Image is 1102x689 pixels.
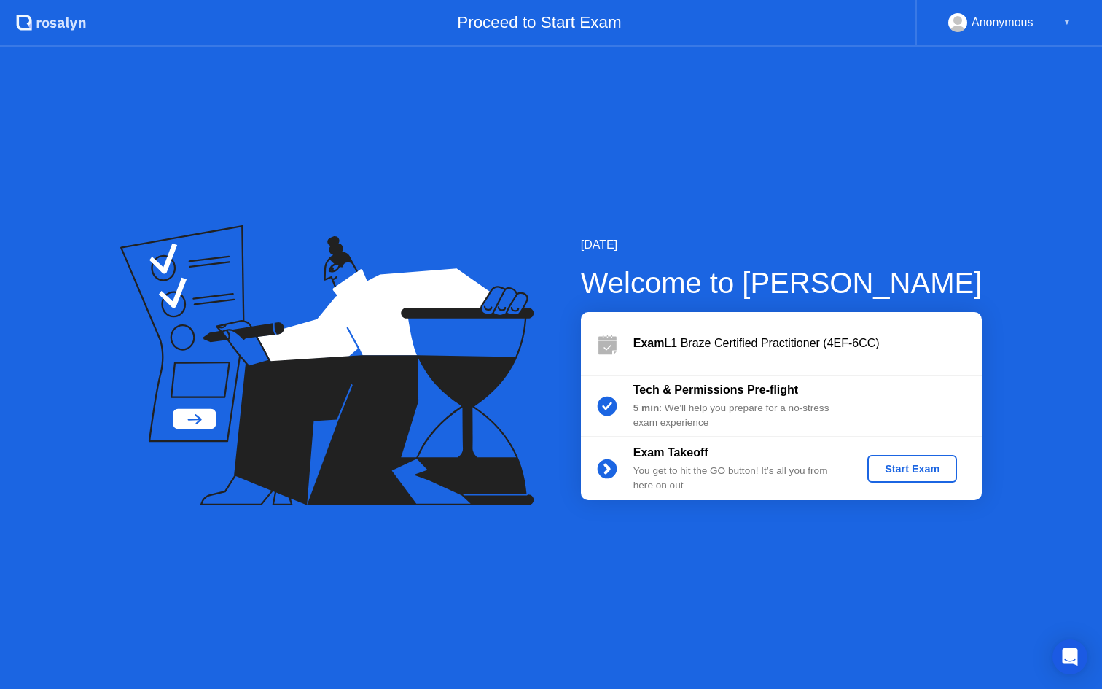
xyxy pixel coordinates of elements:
div: Open Intercom Messenger [1052,639,1087,674]
button: Start Exam [867,455,957,483]
div: Start Exam [873,463,951,475]
b: Exam Takeoff [633,446,708,459]
b: Tech & Permissions Pre-flight [633,384,798,396]
b: Exam [633,337,665,349]
div: Anonymous [972,13,1033,32]
div: ▼ [1063,13,1071,32]
div: : We’ll help you prepare for a no-stress exam experience [633,401,843,431]
div: L1 Braze Certified Practitioner (4EF-6CC) [633,335,982,352]
b: 5 min [633,402,660,413]
div: You get to hit the GO button! It’s all you from here on out [633,464,843,494]
div: [DATE] [581,236,982,254]
div: Welcome to [PERSON_NAME] [581,261,982,305]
